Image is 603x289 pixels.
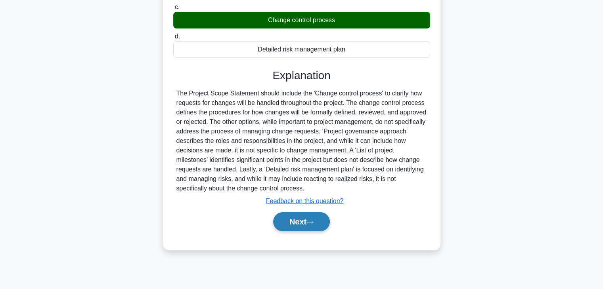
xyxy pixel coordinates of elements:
[178,69,425,82] h3: Explanation
[266,198,344,204] a: Feedback on this question?
[173,12,430,29] div: Change control process
[273,212,330,231] button: Next
[176,89,427,193] div: The Project Scope Statement should include the 'Change control process' to clarify how requests f...
[175,4,180,10] span: c.
[175,33,180,40] span: d.
[173,41,430,58] div: Detailed risk management plan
